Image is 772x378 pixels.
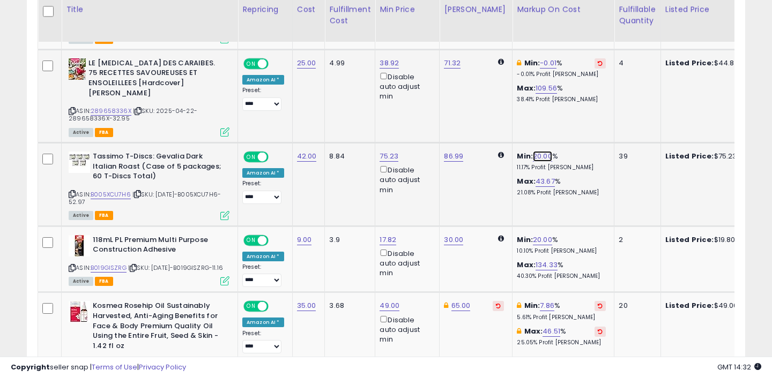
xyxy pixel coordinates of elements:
a: 46.51 [543,326,560,337]
div: % [517,58,606,78]
p: 11.17% Profit [PERSON_NAME] [517,164,606,171]
p: -0.01% Profit [PERSON_NAME] [517,71,606,78]
div: % [517,327,606,346]
p: 25.05% Profit [PERSON_NAME] [517,339,606,346]
div: Preset: [242,87,284,111]
div: Disable auto adjust min [380,247,431,278]
div: Fulfillable Quantity [619,4,656,26]
span: | SKU: [DATE]-B005XCU7H6-52.97 [69,190,221,206]
a: Terms of Use [92,362,137,372]
a: 71.32 [444,58,461,69]
a: B005XCU7H6 [91,190,131,199]
img: 51FHmpmnm8L._SL40_.jpg [69,58,86,80]
div: 4 [619,58,652,68]
span: 2025-08-12 14:32 GMT [717,362,761,372]
div: Cost [297,4,321,15]
span: OFF [267,153,284,162]
span: OFF [267,236,284,245]
span: FBA [95,277,113,286]
b: Min: [524,58,540,68]
a: 38.92 [380,58,399,69]
div: Min Price [380,4,435,15]
a: 20.00 [533,235,552,245]
div: $19.80 [665,235,754,245]
div: Fulfillment Cost [329,4,370,26]
span: All listings currently available for purchase on Amazon [69,128,93,137]
p: 21.08% Profit [PERSON_NAME] [517,189,606,196]
span: ON [244,59,258,68]
a: Privacy Policy [139,362,186,372]
div: Repricing [242,4,288,15]
b: Min: [517,151,533,161]
img: 41cGdfjf+DL._SL40_.jpg [69,301,90,322]
a: 75.23 [380,151,398,162]
a: -0.01 [540,58,556,69]
a: 289658336X [91,107,131,116]
div: $49.00 [665,301,754,311]
div: Amazon AI * [242,317,284,327]
div: Title [66,4,233,15]
div: 39 [619,152,652,161]
span: | SKU: [DATE]-B019GISZRG-11.16 [128,263,223,272]
b: Tassimo T-Discs: Gevalia Dark Italian Roast (Case of 5 packages; 60 T-Discs Total) [93,152,223,184]
div: $44.84 [665,58,754,68]
b: Kosmea Rosehip Oil Sustainably Harvested, Anti-Aging Benefits for Face & Body Premium Quality Oil... [93,301,223,353]
a: B019GISZRG [91,263,127,273]
p: 38.41% Profit [PERSON_NAME] [517,96,606,103]
b: Max: [517,176,536,186]
div: Preset: [242,180,284,204]
div: 3.9 [329,235,367,245]
b: Listed Price: [665,151,714,161]
div: Listed Price [665,4,758,15]
p: 40.30% Profit [PERSON_NAME] [517,273,606,280]
div: % [517,177,606,196]
b: LE [MEDICAL_DATA] DES CARAIBES. 75 RECETTES SAVOUREUSES ET ENSOLEILLEES [Hardcover] [PERSON_NAME] [88,58,219,101]
div: 8.84 [329,152,367,161]
a: 42.00 [297,151,317,162]
strong: Copyright [11,362,50,372]
div: 3.68 [329,301,367,311]
i: Revert to store-level Min Markup [598,61,603,66]
div: seller snap | | [11,362,186,373]
span: | SKU: 2025-04-22-289658336X-32.95 [69,107,197,123]
b: Listed Price: [665,300,714,311]
div: ASIN: [69,235,229,285]
span: ON [244,236,258,245]
a: 25.00 [297,58,316,69]
a: 9.00 [297,235,312,245]
span: All listings currently available for purchase on Amazon [69,211,93,220]
div: % [517,84,606,103]
div: Disable auto adjust min [380,164,431,195]
p: 5.61% Profit [PERSON_NAME] [517,314,606,321]
img: 41ubSHigrvS._SL40_.jpg [69,235,90,256]
a: 35.00 [297,300,316,311]
a: 17.82 [380,235,396,245]
div: 2 [619,235,652,245]
span: FBA [95,211,113,220]
b: Min: [524,300,540,311]
p: 10.10% Profit [PERSON_NAME] [517,247,606,255]
div: Preset: [242,330,284,354]
img: 41aY81DAxIL._SL40_.jpg [69,152,90,173]
div: ASIN: [69,152,229,219]
div: Disable auto adjust min [380,71,431,102]
a: 109.56 [536,83,557,94]
div: $75.23 [665,152,754,161]
div: Amazon AI * [242,252,284,261]
a: 43.67 [536,176,555,187]
i: This overrides the store level min markup for this listing [517,59,521,66]
span: All listings currently available for purchase on Amazon [69,277,93,286]
a: 65.00 [451,300,471,311]
div: % [517,260,606,280]
b: Max: [524,326,543,336]
a: 20.00 [533,151,552,162]
b: Max: [517,260,536,270]
b: Listed Price: [665,235,714,245]
div: ASIN: [69,58,229,135]
b: Min: [517,235,533,245]
span: ON [244,153,258,162]
a: 7.86 [540,300,554,311]
span: OFF [267,59,284,68]
a: 86.99 [444,151,463,162]
div: Preset: [242,263,284,288]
